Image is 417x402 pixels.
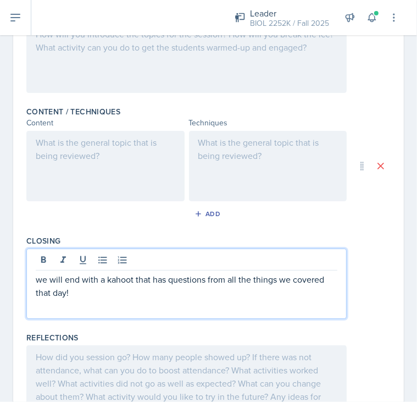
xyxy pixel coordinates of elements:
label: Reflections [26,332,79,343]
div: Content [26,117,185,129]
p: we will end with a kahoot that has questions from all the things we covered that day! [36,273,337,299]
label: Content / Techniques [26,106,120,117]
div: Leader [250,7,329,20]
div: Add [197,210,220,218]
div: BIOL 2252K / Fall 2025 [250,18,329,29]
button: Add [191,206,226,222]
label: Closing [26,235,60,246]
div: Techniques [189,117,347,129]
